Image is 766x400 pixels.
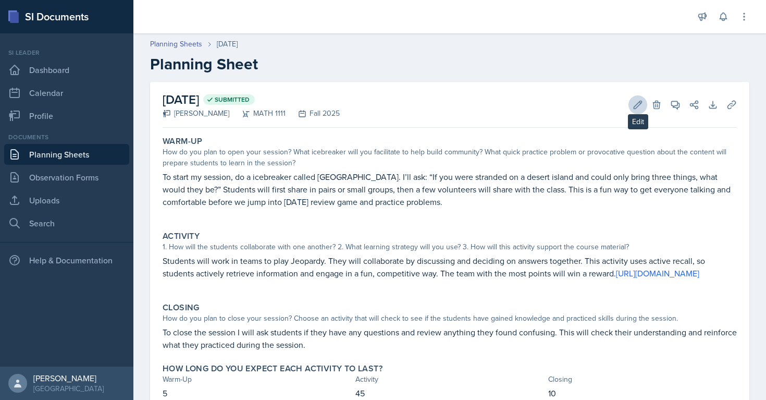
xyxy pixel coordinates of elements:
div: [DATE] [217,39,238,50]
span: Submitted [215,95,250,104]
p: 45 [355,387,544,399]
div: Warm-Up [163,374,351,385]
a: Profile [4,105,129,126]
label: How long do you expect each activity to last? [163,363,382,374]
p: Students will work in teams to play Jeopardy. They will collaborate by discussing and deciding on... [163,254,737,280]
h2: [DATE] [163,90,340,109]
div: Activity [355,374,544,385]
div: Documents [4,132,129,142]
a: Planning Sheets [150,39,202,50]
div: [GEOGRAPHIC_DATA] [33,383,104,394]
a: [URL][DOMAIN_NAME] [616,268,699,279]
p: 10 [548,387,737,399]
a: Calendar [4,82,129,103]
a: Search [4,213,129,234]
div: MATH 1111 [229,108,286,119]
div: Closing [548,374,737,385]
p: To start my session, do a icebreaker called [GEOGRAPHIC_DATA]. I’ll ask: “If you were stranded on... [163,171,737,208]
div: How do you plan to open your session? What icebreaker will you facilitate to help build community... [163,147,737,168]
button: Edit [628,95,647,114]
a: Uploads [4,190,129,211]
h2: Planning Sheet [150,55,749,74]
a: Observation Forms [4,167,129,188]
a: Planning Sheets [4,144,129,165]
label: Activity [163,231,200,241]
div: Si leader [4,48,129,57]
label: Warm-Up [163,136,203,147]
label: Closing [163,302,200,313]
a: Dashboard [4,59,129,80]
div: 1. How will the students collaborate with one another? 2. What learning strategy will you use? 3.... [163,241,737,252]
div: Help & Documentation [4,250,129,271]
div: [PERSON_NAME] [33,373,104,383]
div: How do you plan to close your session? Choose an activity that will check to see if the students ... [163,313,737,324]
p: To close the session I will ask students if they have any questions and review anything they foun... [163,326,737,351]
div: [PERSON_NAME] [163,108,229,119]
div: Fall 2025 [286,108,340,119]
p: 5 [163,387,351,399]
